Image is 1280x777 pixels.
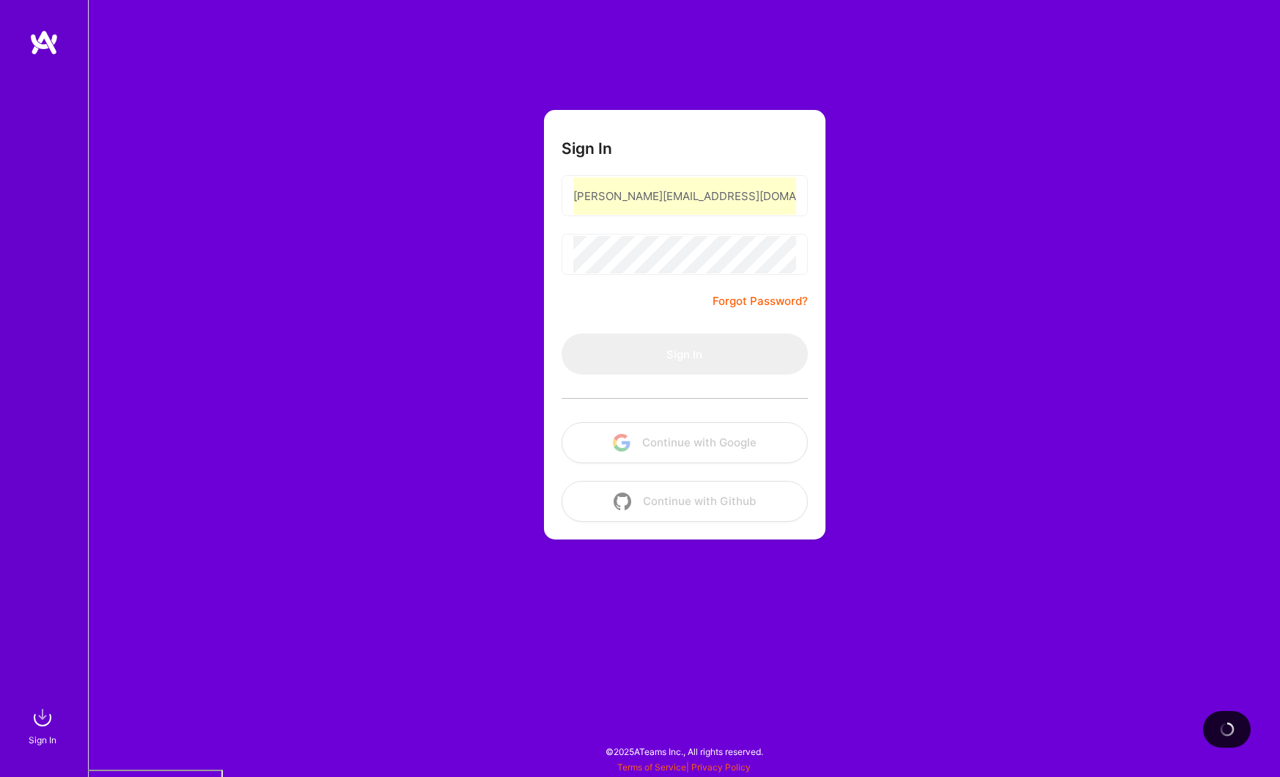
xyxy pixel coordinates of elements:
[562,422,808,463] button: Continue with Google
[691,762,751,773] a: Privacy Policy
[562,139,612,158] h3: Sign In
[562,334,808,375] button: Sign In
[1216,719,1237,740] img: loading
[573,177,796,215] input: Email...
[29,29,59,56] img: logo
[562,481,808,522] button: Continue with Github
[613,434,630,452] img: icon
[29,732,56,748] div: Sign In
[28,703,57,732] img: sign in
[614,493,631,510] img: icon
[88,733,1280,770] div: © 2025 ATeams Inc., All rights reserved.
[713,292,808,310] a: Forgot Password?
[31,703,57,748] a: sign inSign In
[617,762,686,773] a: Terms of Service
[617,762,751,773] span: |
